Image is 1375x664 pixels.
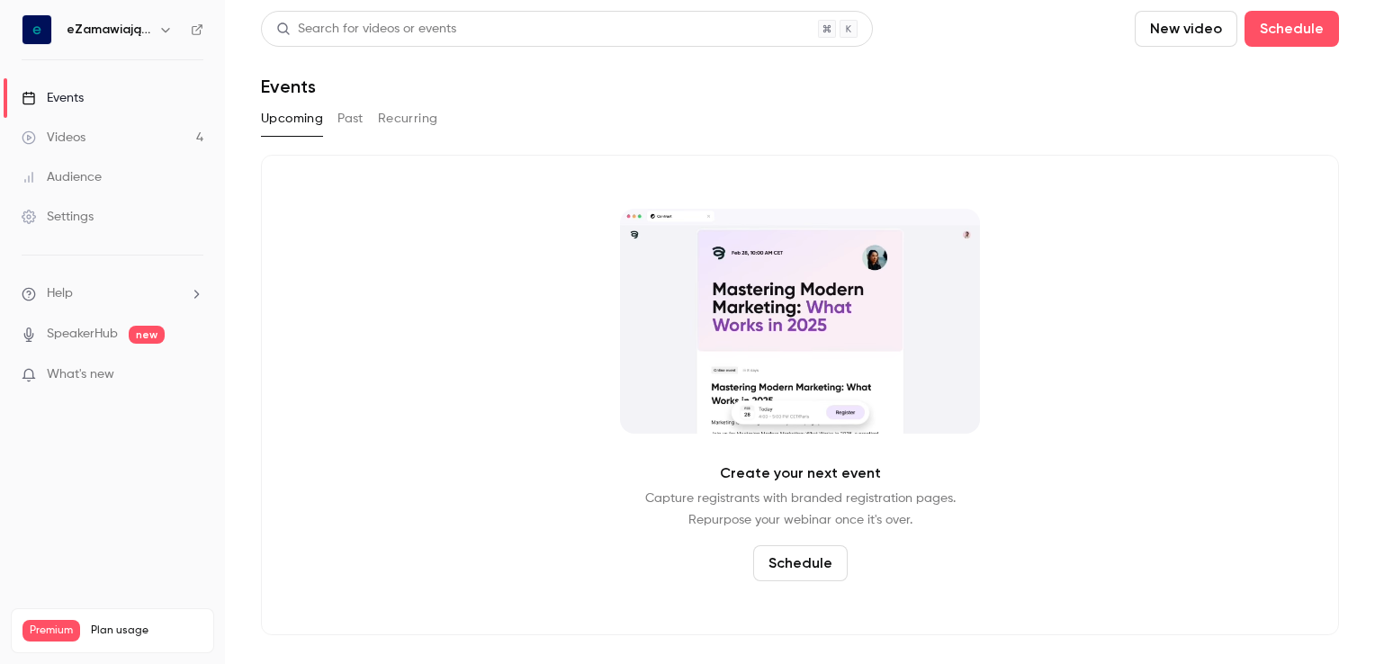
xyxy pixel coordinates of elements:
button: Past [337,104,364,133]
span: Help [47,284,73,303]
div: Videos [22,129,85,147]
div: Audience [22,168,102,186]
h6: eZamawiający [67,21,151,39]
button: Recurring [378,104,438,133]
span: Premium [22,620,80,642]
p: Create your next event [720,462,881,484]
button: Schedule [753,545,848,581]
span: new [129,326,165,344]
div: Settings [22,208,94,226]
button: New video [1135,11,1237,47]
a: SpeakerHub [47,325,118,344]
span: Plan usage [91,624,202,638]
img: eZamawiający [22,15,51,44]
div: Search for videos or events [276,20,456,39]
button: Upcoming [261,104,323,133]
button: Schedule [1245,11,1339,47]
span: What's new [47,365,114,384]
h1: Events [261,76,316,97]
p: Capture registrants with branded registration pages. Repurpose your webinar once it's over. [645,488,956,531]
div: Events [22,89,84,107]
li: help-dropdown-opener [22,284,203,303]
iframe: Noticeable Trigger [182,367,203,383]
